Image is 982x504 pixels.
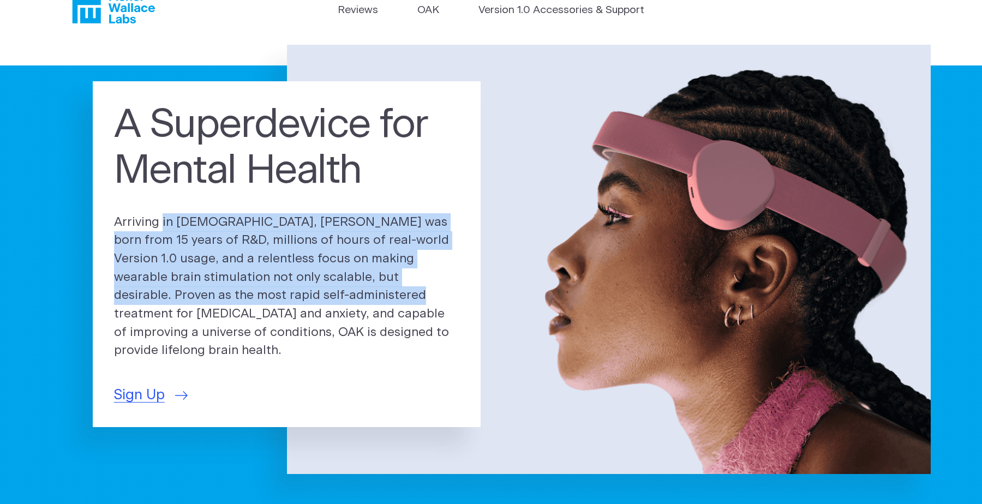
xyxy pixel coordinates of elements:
a: Reviews [338,3,378,19]
span: Sign Up [114,385,165,406]
a: Version 1.0 Accessories & Support [478,3,644,19]
a: OAK [417,3,439,19]
a: Sign Up [114,385,188,406]
p: Arriving in [DEMOGRAPHIC_DATA], [PERSON_NAME] was born from 15 years of R&D, millions of hours of... [114,213,460,361]
h1: A Superdevice for Mental Health [114,102,460,194]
